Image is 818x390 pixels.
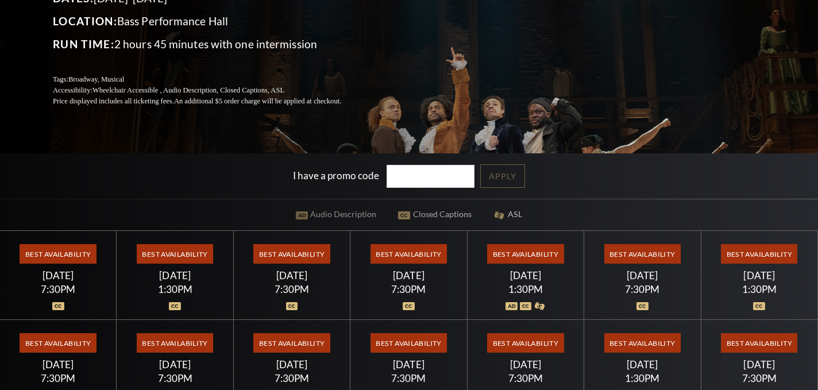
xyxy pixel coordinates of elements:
span: Best Availability [20,244,96,264]
div: [DATE] [481,358,570,370]
span: Best Availability [604,244,681,264]
img: icon_oc.svg [286,302,298,310]
p: Tags: [53,74,369,85]
div: 7:30PM [598,284,687,294]
span: Best Availability [721,333,797,353]
div: [DATE] [130,358,219,370]
div: [DATE] [364,358,453,370]
img: icon_oc.svg [636,302,649,310]
div: [DATE] [248,358,337,370]
span: Best Availability [721,244,797,264]
div: 7:30PM [364,373,453,383]
span: Best Availability [371,333,447,353]
img: icon_oc.svg [520,302,532,310]
span: Run Time: [53,37,114,51]
span: Best Availability [371,244,447,264]
div: 7:30PM [715,373,804,383]
img: icon_oc.svg [52,302,64,310]
div: [DATE] [130,269,219,281]
img: icon_oc.svg [169,302,181,310]
span: Location: [53,14,117,28]
span: Best Availability [253,333,330,353]
span: Best Availability [604,333,681,353]
div: [DATE] [481,269,570,281]
p: Price displayed includes all ticketing fees. [53,96,369,107]
span: Best Availability [253,244,330,264]
div: 1:30PM [481,284,570,294]
div: [DATE] [598,358,687,370]
img: icon_oc.svg [753,302,765,310]
span: Wheelchair Accessible , Audio Description, Closed Captions, ASL [92,86,284,94]
div: 7:30PM [14,373,103,383]
p: 2 hours 45 minutes with one intermission [53,35,369,53]
p: Bass Performance Hall [53,12,369,30]
div: 7:30PM [130,373,219,383]
div: [DATE] [715,358,804,370]
div: 1:30PM [715,284,804,294]
div: 7:30PM [481,373,570,383]
div: 1:30PM [598,373,687,383]
div: [DATE] [14,358,103,370]
label: I have a promo code [293,169,379,181]
span: Best Availability [487,333,564,353]
div: [DATE] [364,269,453,281]
div: 7:30PM [364,284,453,294]
div: 7:30PM [248,284,337,294]
div: [DATE] [715,269,804,281]
span: Best Availability [137,333,213,353]
div: [DATE] [598,269,687,281]
div: [DATE] [14,269,103,281]
div: 7:30PM [14,284,103,294]
img: icon_oc.svg [403,302,415,310]
p: Accessibility: [53,85,369,96]
div: [DATE] [248,269,337,281]
div: 7:30PM [248,373,337,383]
div: 1:30PM [130,284,219,294]
span: Best Availability [137,244,213,264]
span: Best Availability [487,244,564,264]
img: icon_asla.svg [534,302,546,310]
span: Broadway, Musical [68,75,124,83]
span: Best Availability [20,333,96,353]
img: icon_ad.svg [506,302,518,310]
span: An additional $5 order charge will be applied at checkout. [174,97,341,105]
